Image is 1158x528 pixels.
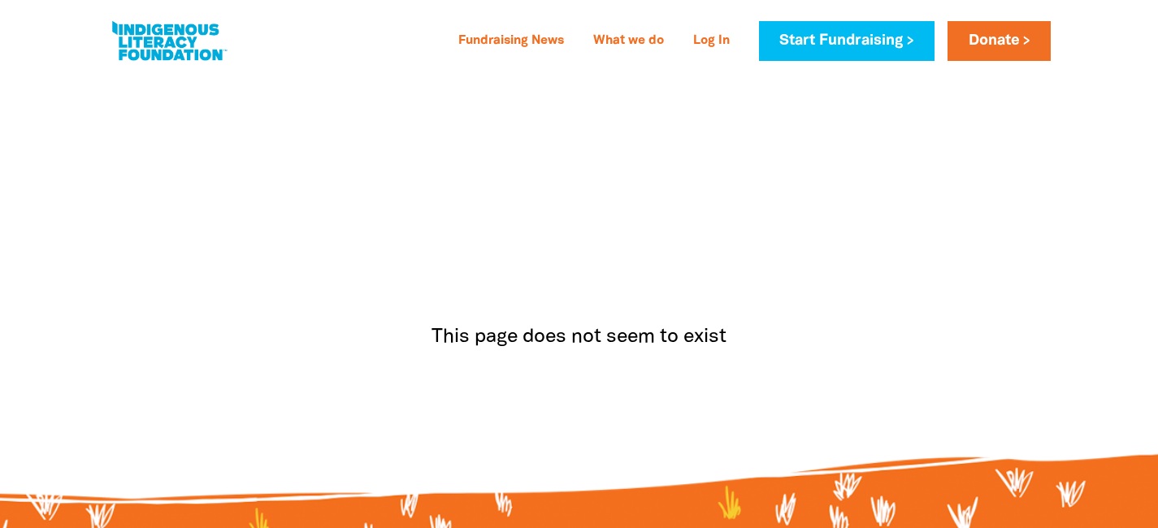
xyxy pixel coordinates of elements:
[759,21,935,61] a: Start Fundraising
[583,28,674,54] a: What we do
[449,28,574,54] a: Fundraising News
[948,21,1050,61] a: Donate
[300,322,859,352] p: This page does not seem to exist
[683,28,739,54] a: Log In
